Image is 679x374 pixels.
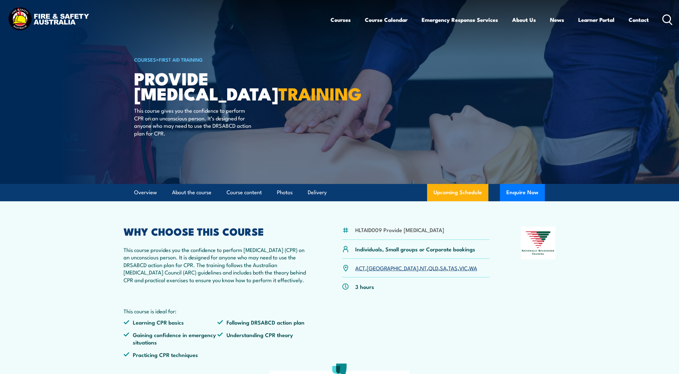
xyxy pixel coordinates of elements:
[440,264,447,272] a: SA
[427,184,488,201] a: Upcoming Schedule
[172,184,211,201] a: About the course
[134,56,293,63] h6: >
[134,184,157,201] a: Overview
[420,264,427,272] a: NT
[365,11,408,28] a: Course Calendar
[355,245,475,253] p: Individuals, Small groups or Corporate bookings
[134,56,156,63] a: COURSES
[578,11,615,28] a: Learner Portal
[331,11,351,28] a: Courses
[512,11,536,28] a: About Us
[469,264,477,272] a: WA
[521,227,555,259] img: Nationally Recognised Training logo.
[124,318,217,326] li: Learning CPR basics
[134,107,251,137] p: This course gives you the confidence to perform CPR on an unconscious person. It’s designed for a...
[124,351,217,358] li: Practicing CPR techniques
[124,307,311,315] p: This course is ideal for:
[277,184,293,201] a: Photos
[278,80,362,106] strong: TRAINING
[500,184,545,201] button: Enquire Now
[422,11,498,28] a: Emergency Response Services
[217,318,311,326] li: Following DRSABCD action plan
[355,283,374,290] p: 3 hours
[355,226,444,233] li: HLTAID009 Provide [MEDICAL_DATA]
[124,246,311,283] p: This course provides you the confidence to perform [MEDICAL_DATA] (CPR) on an unconscious person....
[217,331,311,346] li: Understanding CPR theory
[355,264,477,272] p: , , , , , , ,
[308,184,327,201] a: Delivery
[159,56,203,63] a: First Aid Training
[629,11,649,28] a: Contact
[134,71,293,100] h1: Provide [MEDICAL_DATA]
[550,11,564,28] a: News
[124,331,217,346] li: Gaining confidence in emergency situations
[124,227,311,236] h2: WHY CHOOSE THIS COURSE
[448,264,458,272] a: TAS
[227,184,262,201] a: Course content
[428,264,438,272] a: QLD
[355,264,365,272] a: ACT
[367,264,418,272] a: [GEOGRAPHIC_DATA]
[459,264,468,272] a: VIC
